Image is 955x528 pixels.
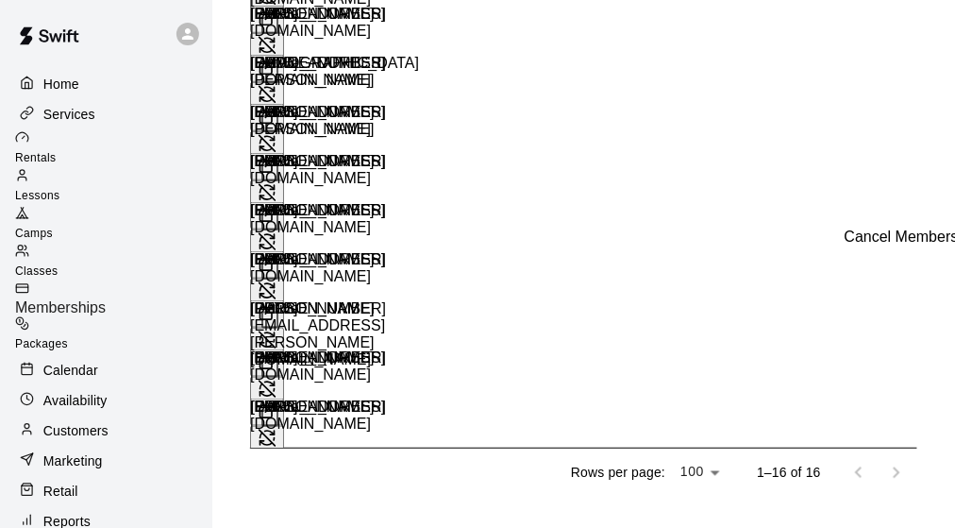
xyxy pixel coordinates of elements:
[43,421,109,440] p: Customers
[15,70,197,98] a: Home
[15,168,212,206] a: Lessons
[15,244,212,281] a: Classes
[15,227,53,240] span: Camps
[673,459,727,486] div: 100
[15,386,197,415] a: Availability
[757,464,821,483] p: 1–16 of 16
[15,151,57,164] span: Rentals
[43,391,108,410] p: Availability
[43,105,95,124] p: Services
[15,189,60,202] span: Lessons
[15,417,197,445] a: Customers
[15,206,212,244] a: Camps
[43,75,79,94] p: Home
[15,264,58,278] span: Classes
[43,361,98,380] p: Calendar
[15,100,197,128] a: Services
[15,356,197,384] a: Calendar
[15,281,212,316] a: Memberships
[15,337,68,350] span: Packages
[15,299,106,315] span: Memberships
[43,451,103,470] p: Marketing
[15,316,212,354] a: Packages
[15,477,197,505] a: Retail
[571,464,665,483] p: Rows per page:
[15,447,197,475] a: Marketing
[43,482,78,501] p: Retail
[15,130,212,168] a: Rentals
